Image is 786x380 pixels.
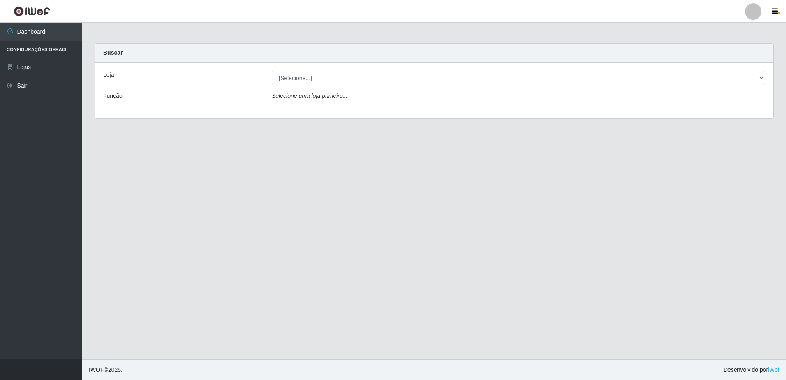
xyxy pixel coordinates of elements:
span: Desenvolvido por [724,366,779,374]
label: Loja [103,71,114,79]
span: © 2025 . [89,366,123,374]
a: iWof [768,366,779,373]
img: CoreUI Logo [14,6,50,16]
i: Selecione uma loja primeiro... [272,93,347,99]
span: IWOF [89,366,104,373]
strong: Buscar [103,49,123,56]
label: Função [103,92,123,100]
